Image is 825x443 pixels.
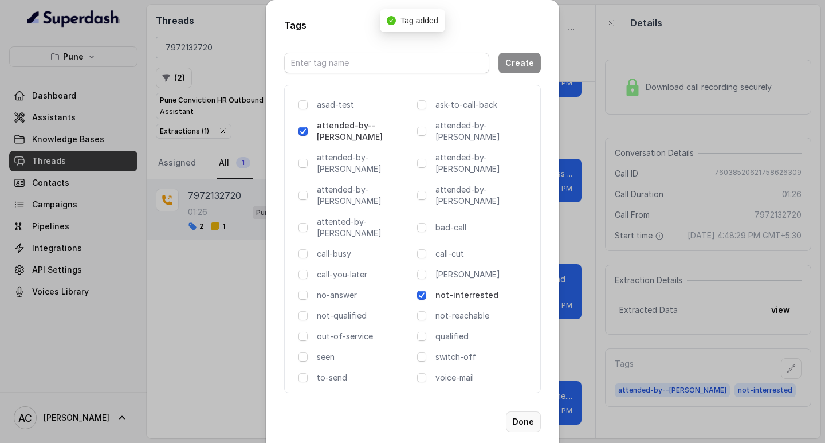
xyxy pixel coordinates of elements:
p: attended-by-[PERSON_NAME] [435,152,531,175]
p: attented-by-[PERSON_NAME] [317,216,412,239]
p: attended-by-[PERSON_NAME] [317,152,412,175]
p: to-send [317,372,412,383]
p: switch-off [435,351,531,363]
span: check-circle [387,16,396,25]
p: ask-to-call-back [435,99,531,111]
input: Enter tag name [284,53,489,73]
p: attended-by-[PERSON_NAME] [435,120,531,143]
p: not-reachable [435,310,531,322]
p: bad-call [435,222,531,233]
p: asad-test [317,99,408,111]
button: Done [506,411,541,432]
p: seen [317,351,412,363]
p: qualified [435,331,531,342]
p: out-of-service [317,331,412,342]
button: Create [498,53,541,73]
p: not-qualified [317,310,412,322]
p: call-busy [317,248,412,260]
p: not-interrested [435,289,531,301]
p: call-you-later [317,269,412,280]
p: attended-by-[PERSON_NAME] [435,184,531,207]
h2: Tags [284,18,541,32]
p: attended-by-[PERSON_NAME] [317,184,412,207]
p: call-cut [435,248,531,260]
p: voice-mail [435,372,531,383]
p: [PERSON_NAME] [435,269,531,280]
p: no-answer [317,289,412,301]
span: Tag added [400,16,438,25]
p: attended-by--[PERSON_NAME] [317,120,412,143]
